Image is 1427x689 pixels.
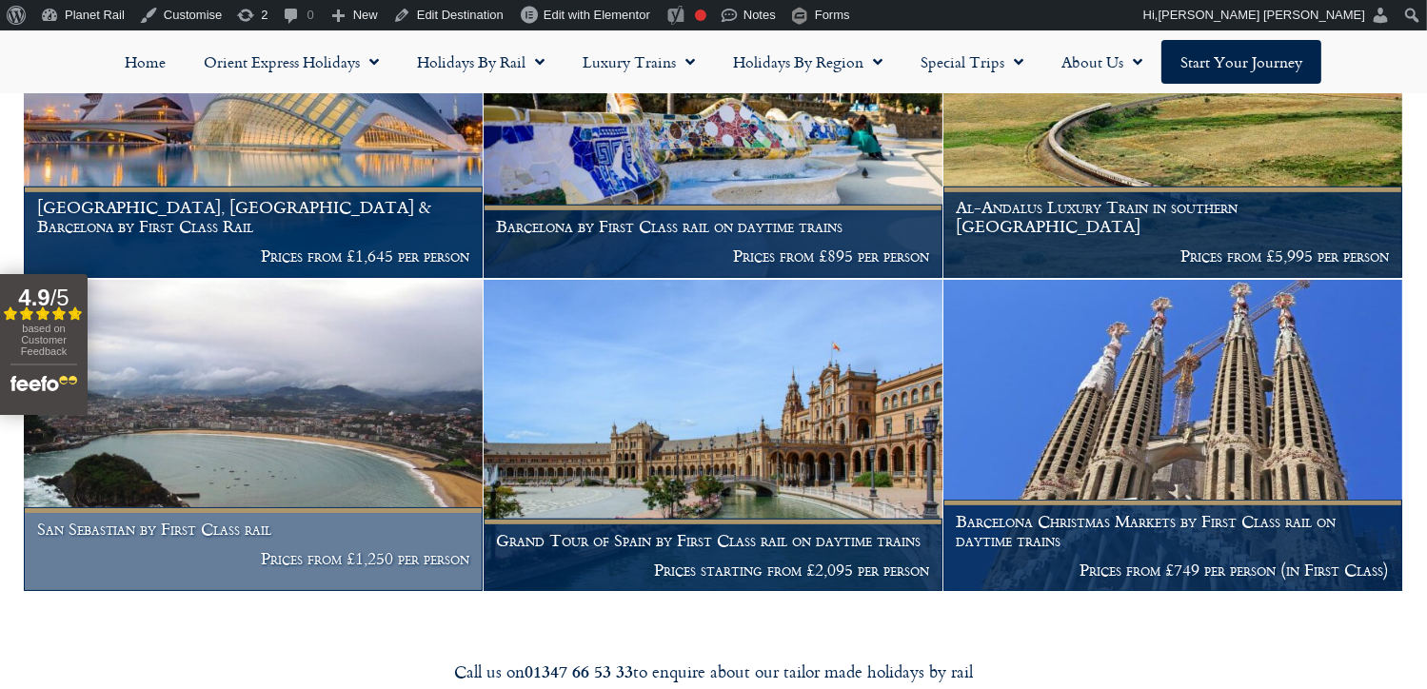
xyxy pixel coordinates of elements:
[943,280,1403,593] a: Barcelona Christmas Markets by First Class rail on daytime trains Prices from £749 per person (in...
[24,280,484,593] a: San Sebastian by First Class rail Prices from £1,250 per person
[497,217,930,236] h1: Barcelona by First Class rail on daytime trains
[564,40,714,84] a: Luxury Trains
[37,520,470,539] h1: San Sebastian by First Class rail
[10,40,1417,84] nav: Menu
[37,549,470,568] p: Prices from £1,250 per person
[106,40,185,84] a: Home
[181,660,1247,682] div: Call us on to enquire about our tailor made holidays by rail
[497,246,930,266] p: Prices from £895 per person
[902,40,1042,84] a: Special Trips
[185,40,398,84] a: Orient Express Holidays
[1161,40,1321,84] a: Start your Journey
[525,659,633,683] strong: 01347 66 53 33
[497,531,930,550] h1: Grand Tour of Spain by First Class rail on daytime trains
[956,198,1389,235] h1: Al-Andalus Luxury Train in southern [GEOGRAPHIC_DATA]
[1159,8,1365,22] span: [PERSON_NAME] [PERSON_NAME]
[956,246,1389,266] p: Prices from £5,995 per person
[956,512,1389,549] h1: Barcelona Christmas Markets by First Class rail on daytime trains
[956,561,1389,580] p: Prices from £749 per person (in First Class)
[398,40,564,84] a: Holidays by Rail
[714,40,902,84] a: Holidays by Region
[37,198,470,235] h1: [GEOGRAPHIC_DATA], [GEOGRAPHIC_DATA] & Barcelona by First Class Rail
[497,561,930,580] p: Prices starting from £2,095 per person
[1042,40,1161,84] a: About Us
[544,8,650,22] span: Edit with Elementor
[695,10,706,21] div: Focus keyphrase not set
[37,246,470,266] p: Prices from £1,645 per person
[484,280,943,593] a: Grand Tour of Spain by First Class rail on daytime trains Prices starting from £2,095 per person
